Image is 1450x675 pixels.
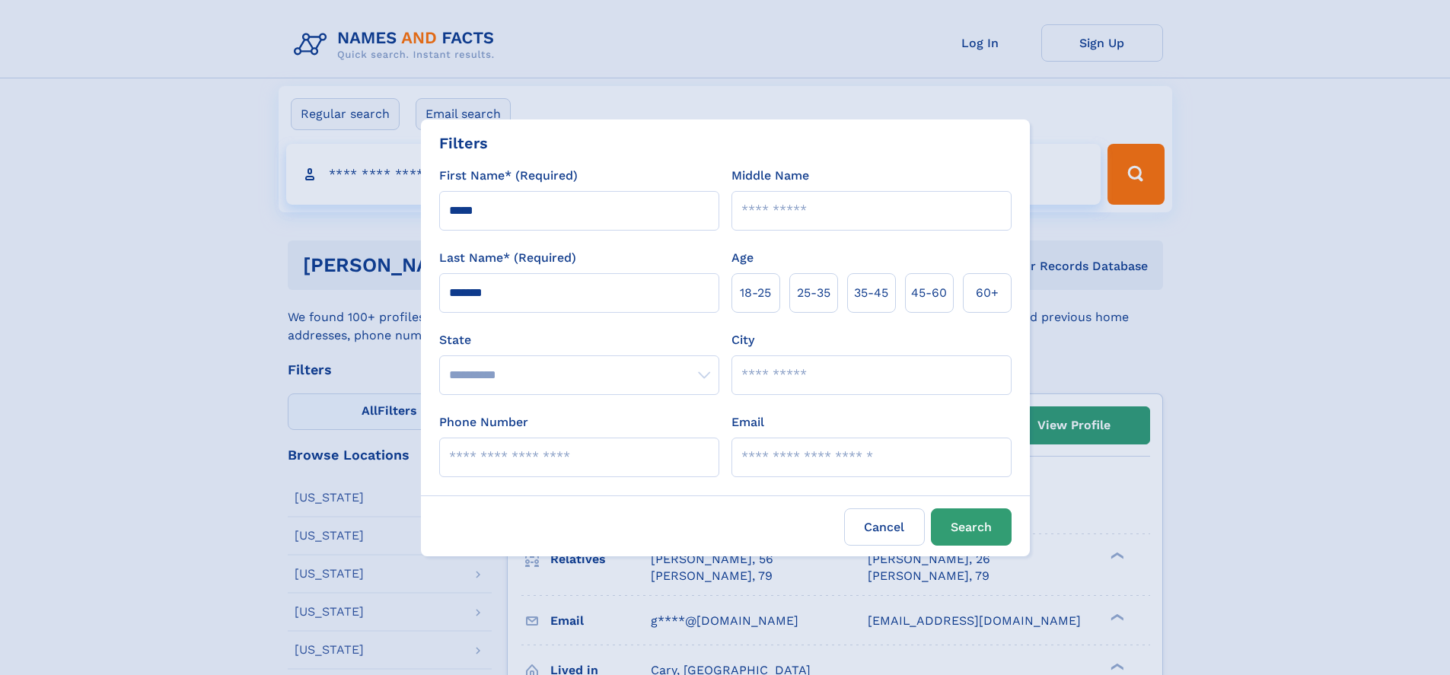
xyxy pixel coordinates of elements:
span: 35‑45 [854,284,888,302]
label: City [731,331,754,349]
div: Filters [439,132,488,154]
label: Middle Name [731,167,809,185]
label: State [439,331,719,349]
label: Cancel [844,508,925,546]
label: Age [731,249,754,267]
label: Email [731,413,764,431]
label: Last Name* (Required) [439,249,576,267]
label: Phone Number [439,413,528,431]
label: First Name* (Required) [439,167,578,185]
span: 25‑35 [797,284,830,302]
span: 60+ [976,284,999,302]
button: Search [931,508,1012,546]
span: 45‑60 [911,284,947,302]
span: 18‑25 [740,284,771,302]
